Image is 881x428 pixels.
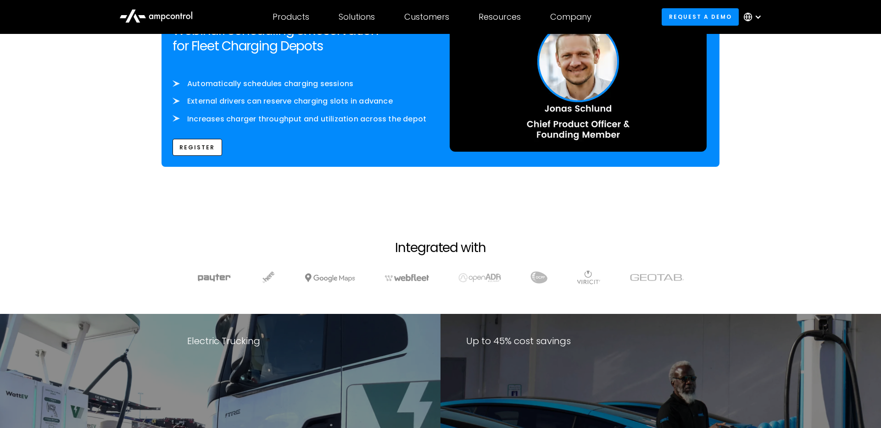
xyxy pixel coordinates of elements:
[173,68,431,78] p: ‍
[339,12,375,22] div: Solutions
[173,139,222,156] a: REgister
[273,12,309,22] div: Products
[662,8,739,25] a: Request a demo
[395,240,485,256] h2: Integrated with
[173,23,431,54] h2: Webinar: Scheduling & Reservation for Fleet Charging Depots
[187,336,260,346] div: Electric Trucking
[173,79,431,89] li: ​Automatically schedules charging sessions
[479,12,521,22] div: Resources
[173,114,431,124] li: Increases charger throughput and utilization across the depot
[404,12,449,22] div: Customers
[550,12,591,22] div: Company
[466,336,571,346] div: Up to 45% cost savings
[173,96,431,106] li: External drivers can reserve charging slots in advance
[450,10,707,152] img: Jonas Schlund, CPO at Ampcontrol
